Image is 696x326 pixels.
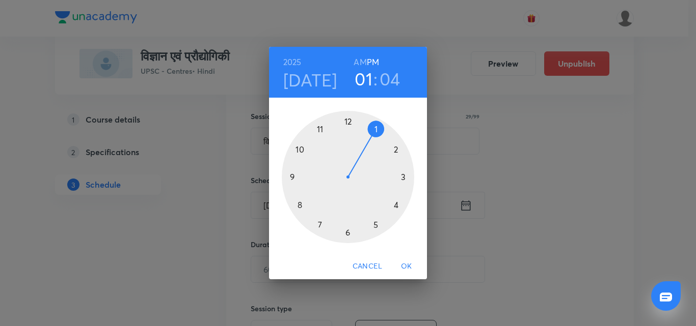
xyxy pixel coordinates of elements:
span: OK [394,260,419,273]
button: 01 [355,68,372,90]
button: AM [354,55,366,69]
span: Cancel [353,260,382,273]
button: 04 [380,68,400,90]
h3: : [373,68,378,90]
button: PM [367,55,379,69]
button: Cancel [349,257,386,276]
button: OK [390,257,423,276]
button: 2025 [283,55,302,69]
button: [DATE] [283,69,337,91]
